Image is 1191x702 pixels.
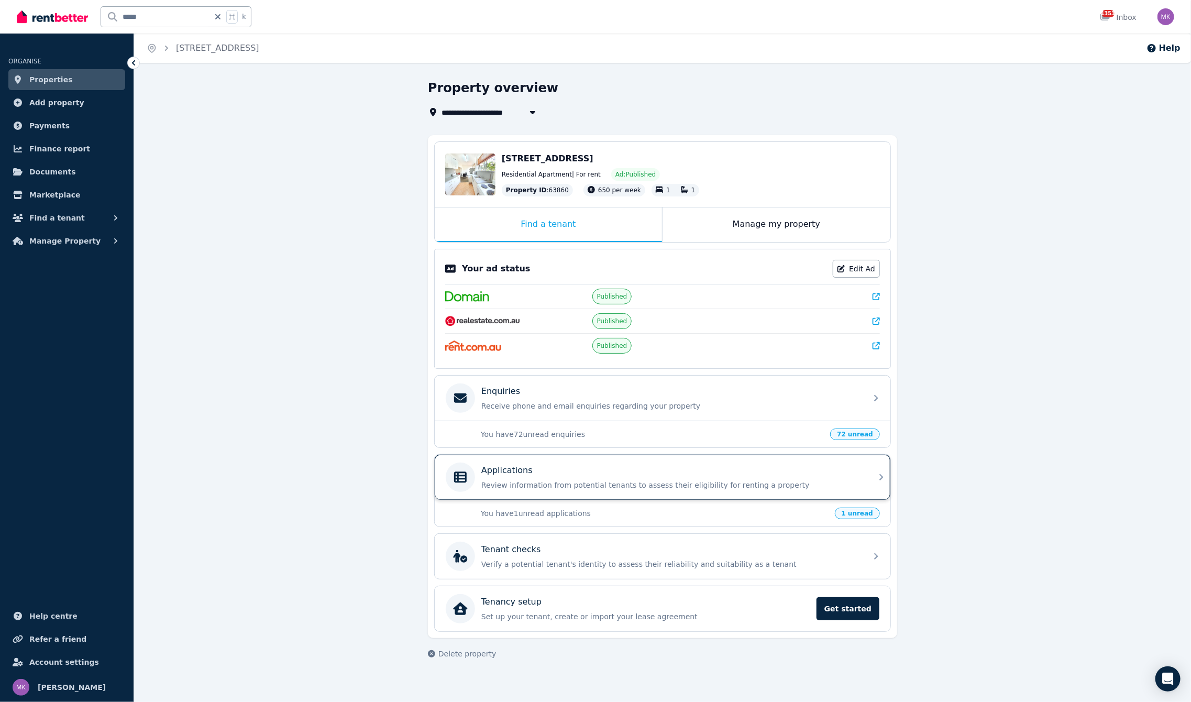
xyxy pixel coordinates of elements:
[481,508,829,519] p: You have 1 unread applications
[830,429,880,440] span: 72 unread
[1100,12,1137,23] div: Inbox
[29,235,101,247] span: Manage Property
[428,80,558,96] h1: Property overview
[8,138,125,159] a: Finance report
[598,187,641,194] span: 650 per week
[8,629,125,650] a: Refer a friend
[134,34,272,63] nav: Breadcrumb
[506,186,547,194] span: Property ID
[597,342,627,350] span: Published
[663,207,890,242] div: Manage my property
[615,170,656,179] span: Ad: Published
[8,161,125,182] a: Documents
[597,292,627,301] span: Published
[8,58,41,65] span: ORGANISE
[8,92,125,113] a: Add property
[438,649,496,659] span: Delete property
[29,189,80,201] span: Marketplace
[242,13,246,21] span: k
[8,207,125,228] button: Find a tenant
[481,596,542,608] p: Tenancy setup
[8,184,125,205] a: Marketplace
[29,96,84,109] span: Add property
[38,681,106,694] span: [PERSON_NAME]
[666,187,670,194] span: 1
[502,170,601,179] span: Residential Apartment | For rent
[502,184,573,196] div: : 63860
[481,543,541,556] p: Tenant checks
[435,376,890,421] a: EnquiriesReceive phone and email enquiries regarding your property
[445,341,501,351] img: Rent.com.au
[29,633,86,645] span: Refer a friend
[8,115,125,136] a: Payments
[435,207,662,242] div: Find a tenant
[1146,42,1181,54] button: Help
[462,262,530,275] p: Your ad status
[481,480,861,490] p: Review information from potential tenants to assess their eligibility for renting a property
[445,291,489,302] img: Domain.com.au
[29,610,78,622] span: Help centre
[29,656,99,668] span: Account settings
[29,142,90,155] span: Finance report
[481,559,861,569] p: Verify a potential tenant's identity to assess their reliability and suitability as a tenant
[17,9,88,25] img: RentBetter
[691,187,696,194] span: 1
[481,401,861,411] p: Receive phone and email enquiries regarding your property
[481,611,810,622] p: Set up your tenant, create or import your lease agreement
[817,597,879,620] span: Get started
[1155,666,1181,692] div: Open Intercom Messenger
[1102,10,1115,17] span: 1353
[835,508,880,519] span: 1 unread
[29,212,85,224] span: Find a tenant
[502,153,593,163] span: [STREET_ADDRESS]
[13,679,29,696] img: Maor Kirsner
[8,652,125,673] a: Account settings
[29,166,76,178] span: Documents
[481,429,824,440] p: You have 72 unread enquiries
[29,73,73,86] span: Properties
[29,119,70,132] span: Payments
[597,317,627,325] span: Published
[428,649,496,659] button: Delete property
[481,464,533,477] p: Applications
[176,43,259,53] a: [STREET_ADDRESS]
[435,586,890,631] a: Tenancy setupSet up your tenant, create or import your lease agreementGet started
[435,534,890,579] a: Tenant checksVerify a potential tenant's identity to assess their reliability and suitability as ...
[445,316,520,326] img: RealEstate.com.au
[435,455,890,500] a: ApplicationsReview information from potential tenants to assess their eligibility for renting a p...
[1157,8,1174,25] img: Maor Kirsner
[833,260,880,278] a: Edit Ad
[481,385,520,398] p: Enquiries
[8,69,125,90] a: Properties
[8,606,125,627] a: Help centre
[8,231,125,251] button: Manage Property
